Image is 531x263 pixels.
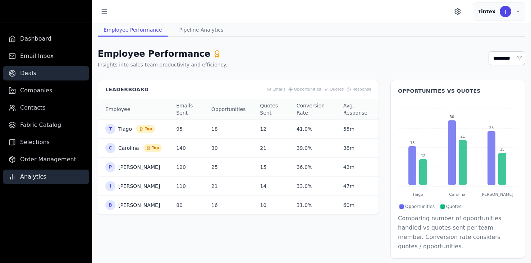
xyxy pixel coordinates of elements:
[3,49,89,63] a: Email Inbox
[288,87,321,93] span: Opportunities
[98,120,169,138] td: Tiago
[143,144,162,152] span: Top
[105,200,115,210] span: B
[20,121,61,129] span: Fabric Catalog
[267,87,285,93] span: Emails
[204,196,253,215] td: 16
[336,196,379,215] td: 60 m
[410,141,415,145] text: 18
[500,6,511,17] div: J
[461,134,465,138] text: 21
[98,99,169,120] th: Employee
[253,158,289,177] td: 15
[204,99,253,120] th: Opportunities
[98,139,169,157] td: Carolina
[3,101,89,115] a: Contacts
[412,192,423,197] text: Tiago
[98,5,111,18] button: Toggle sidebar
[336,120,379,139] td: 55 m
[336,158,379,177] td: 42 m
[105,162,115,172] span: P
[98,158,169,176] td: [PERSON_NAME]
[3,32,89,46] a: Dashboard
[204,177,253,196] td: 21
[289,196,336,215] td: 31.0 %
[3,152,89,167] a: Order Management
[20,138,50,147] span: Selections
[324,87,344,93] span: Quotes
[289,120,336,139] td: 41.0 %
[336,139,379,158] td: 38 m
[204,120,253,139] td: 18
[489,126,494,130] text: 25
[20,155,76,164] span: Order Management
[136,125,155,133] span: Top
[336,99,379,120] th: Avg. Response
[105,143,115,153] span: C
[98,177,169,195] td: [PERSON_NAME]
[105,124,115,134] span: T
[169,120,204,139] td: 95
[20,69,36,78] span: Deals
[169,139,204,158] td: 140
[20,86,52,95] span: Companies
[450,115,454,119] text: 30
[347,87,371,93] span: Response
[253,139,289,158] td: 21
[98,23,525,36] nav: Analytics Tabs
[289,99,336,120] th: Conversion Rate
[398,87,518,94] h2: Opportunities vs Quotes
[98,23,168,36] button: Employee Performance
[169,99,204,120] th: Emails Sent
[174,23,229,36] button: Pipeline Analytics
[289,139,336,158] td: 39.0 %
[253,120,289,139] td: 12
[169,177,204,196] td: 110
[451,5,464,18] button: Settings
[480,192,513,197] text: [PERSON_NAME]
[3,170,89,184] a: Analytics
[20,172,46,181] span: Analytics
[20,34,51,43] span: Dashboard
[169,158,204,177] td: 120
[98,48,227,60] h1: Employee Performance
[398,214,518,251] p: Comparing number of opportunities handled vs quotes sent per team member. Conversion rate conside...
[473,3,525,20] button: Account menu
[3,118,89,132] a: Fabric Catalog
[449,192,465,197] text: Carolina
[253,99,289,120] th: Quotes Sent
[98,61,227,68] p: Insights into sales team productivity and efficiency.
[253,177,289,196] td: 14
[289,158,336,177] td: 36.0 %
[169,196,204,215] td: 80
[336,177,379,196] td: 47 m
[399,204,435,209] div: Opportunities
[204,139,253,158] td: 30
[105,86,149,93] h2: Leaderboard
[3,66,89,80] a: Deals
[3,83,89,98] a: Companies
[3,135,89,149] a: Selections
[20,52,54,60] span: Email Inbox
[253,196,289,215] td: 10
[421,154,426,158] text: 12
[477,8,495,15] div: Tintex
[98,196,169,214] td: [PERSON_NAME]
[105,181,115,191] span: I
[20,103,46,112] span: Contacts
[204,158,253,177] td: 25
[289,177,336,196] td: 33.0 %
[440,204,462,209] div: Quotes
[500,147,505,151] text: 15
